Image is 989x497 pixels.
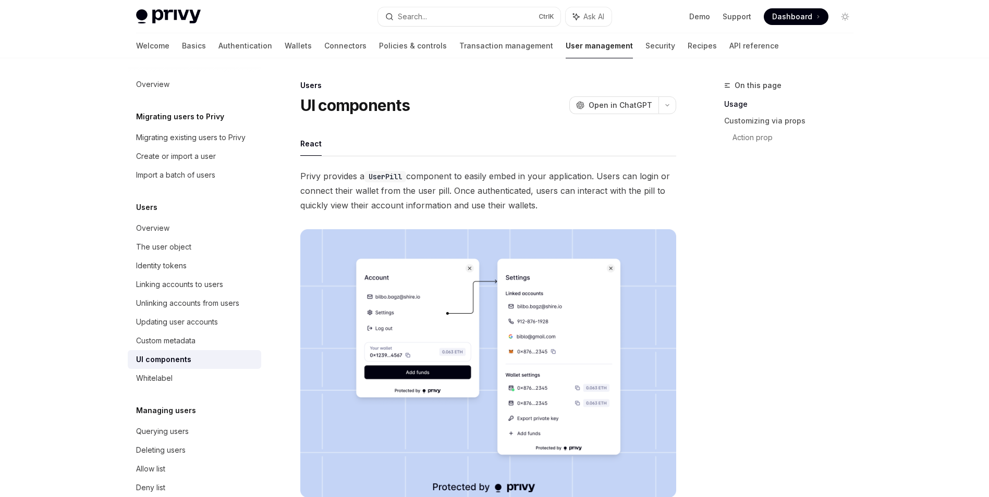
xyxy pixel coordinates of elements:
a: Migrating existing users to Privy [128,128,261,147]
h5: Users [136,201,157,214]
div: Identity tokens [136,259,187,272]
button: Open in ChatGPT [569,96,658,114]
div: Updating user accounts [136,316,218,328]
h5: Migrating users to Privy [136,110,224,123]
a: Action prop [732,129,862,146]
a: Basics [182,33,206,58]
span: On this page [735,79,782,92]
a: Identity tokens [128,256,261,275]
a: UI components [128,350,261,369]
a: Authentication [218,33,272,58]
div: Overview [136,78,169,91]
a: Support [723,11,751,22]
button: React [300,131,322,156]
div: Linking accounts to users [136,278,223,291]
div: Deny list [136,481,165,494]
a: Unlinking accounts from users [128,294,261,313]
button: Toggle dark mode [837,8,853,25]
a: Linking accounts to users [128,275,261,294]
div: Import a batch of users [136,169,215,181]
a: Wallets [285,33,312,58]
div: Whitelabel [136,372,173,384]
a: Import a batch of users [128,166,261,184]
div: Allow list [136,463,165,475]
div: Users [300,80,676,91]
a: Customizing via props [724,113,862,129]
a: Transaction management [459,33,553,58]
div: The user object [136,241,191,253]
a: Demo [689,11,710,22]
div: Querying users [136,425,189,438]
a: Usage [724,96,862,113]
a: Welcome [136,33,169,58]
div: Search... [398,10,427,23]
img: light logo [136,9,201,24]
h1: UI components [300,96,410,115]
a: Updating user accounts [128,313,261,331]
a: Querying users [128,422,261,441]
div: Create or import a user [136,150,216,163]
a: Policies & controls [379,33,447,58]
a: Overview [128,75,261,94]
a: Deny list [128,478,261,497]
span: Open in ChatGPT [589,100,652,110]
div: Unlinking accounts from users [136,297,239,309]
a: Custom metadata [128,331,261,350]
a: Connectors [324,33,367,58]
span: Ctrl K [539,13,554,21]
h5: Managing users [136,404,196,417]
div: Migrating existing users to Privy [136,131,246,144]
div: UI components [136,353,191,366]
a: Security [645,33,675,58]
button: Search...CtrlK [378,7,560,26]
a: Dashboard [764,8,828,25]
a: Deleting users [128,441,261,459]
a: The user object [128,238,261,256]
div: Deleting users [136,444,186,456]
a: Create or import a user [128,147,261,166]
div: Custom metadata [136,334,196,347]
button: Ask AI [566,7,612,26]
a: Recipes [688,33,717,58]
div: Overview [136,222,169,234]
a: Allow list [128,459,261,478]
span: Dashboard [772,11,812,22]
a: User management [566,33,633,58]
a: Overview [128,219,261,238]
a: API reference [729,33,779,58]
span: Ask AI [583,11,604,22]
a: Whitelabel [128,369,261,388]
span: Privy provides a component to easily embed in your application. Users can login or connect their ... [300,169,676,213]
code: UserPill [364,171,406,182]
